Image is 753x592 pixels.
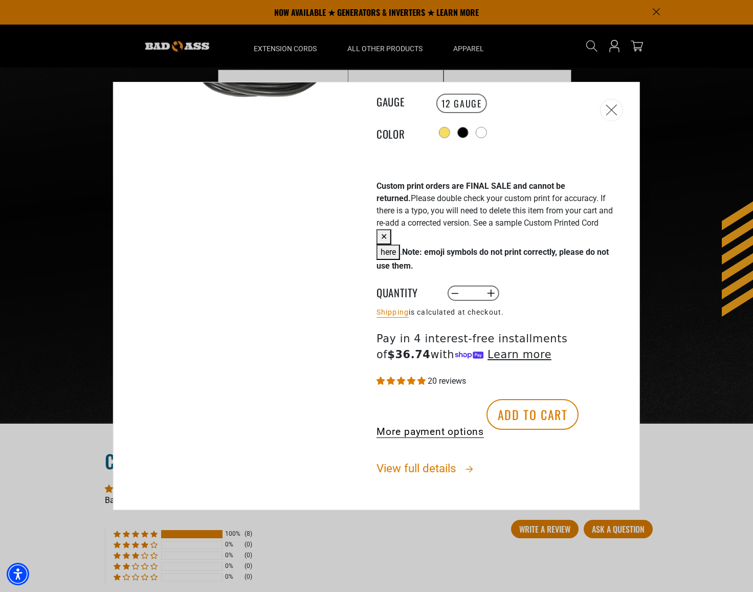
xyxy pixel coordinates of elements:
label: Quantity [376,284,436,300]
button: Add to cart [486,399,579,430]
legend: Color [376,126,436,142]
a: More payment options [376,425,484,440]
legend: Gauge [376,94,436,109]
div: Please double check your custom print for accuracy. If there is a typo, you will need to delete t... [376,180,615,272]
a: Shipping [376,308,409,316]
strong: Custom print orders are FINAL SALE and cannot be returned. [376,181,565,203]
strong: Note: emoji symbols do not print correctly, please do not use them. [376,247,609,271]
span: 4.80 stars [376,376,428,386]
div: is calculated at checkout. [376,306,615,319]
button: here [376,245,400,260]
span: 20 reviews [428,376,466,386]
label: 12 GAUGE [436,94,487,113]
button: ✕ [376,229,391,245]
div: Accessibility Menu [7,563,29,585]
div: Choose options for 50 Foot Pro Cap 6 Multi-Outlet Single Lighted Extension Cord [113,82,640,510]
button: Close [600,99,623,121]
a: View full details [376,460,615,498]
span: Add to cart [498,405,568,424]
